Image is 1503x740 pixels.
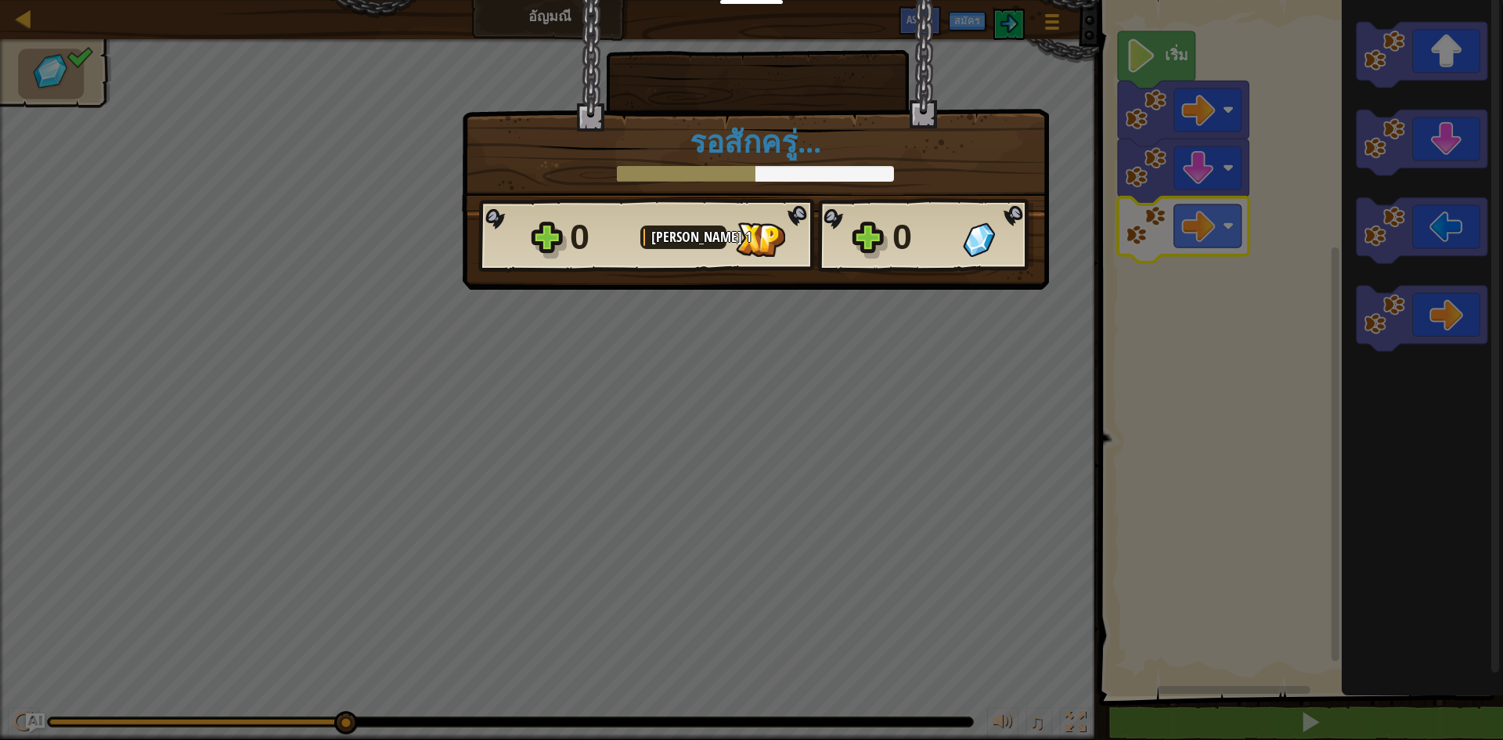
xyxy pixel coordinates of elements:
[745,227,751,247] span: 1
[963,222,995,257] img: อัญมณีที่ได้มา
[736,222,785,257] img: XP ที่ได้รับ
[570,212,631,262] div: 0
[651,227,745,247] span: [PERSON_NAME]
[478,125,1033,158] h1: รอสักครู่...
[892,212,953,262] div: 0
